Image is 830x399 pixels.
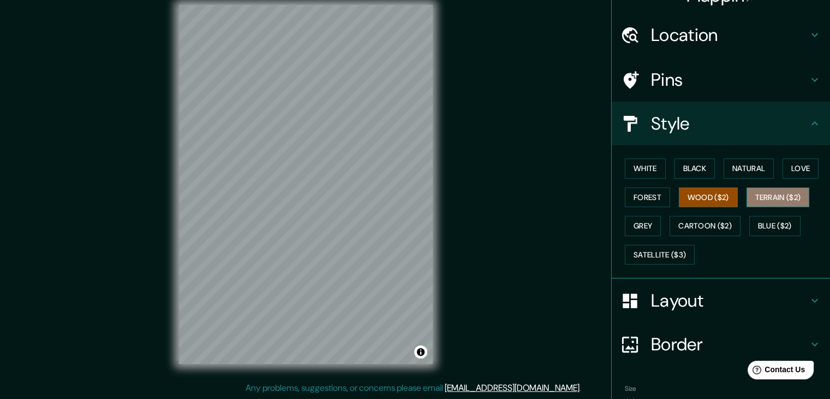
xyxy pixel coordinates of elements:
[674,159,715,179] button: Black
[651,69,808,91] h4: Pins
[651,113,808,134] h4: Style
[581,382,583,395] div: .
[612,102,830,145] div: Style
[246,382,581,395] p: Any problems, suggestions, or concerns please email .
[651,290,808,312] h4: Layout
[625,245,695,265] button: Satellite ($3)
[733,356,818,387] iframe: Help widget launcher
[612,322,830,366] div: Border
[625,384,636,394] label: Size
[445,382,580,394] a: [EMAIL_ADDRESS][DOMAIN_NAME]
[783,159,819,179] button: Love
[612,58,830,102] div: Pins
[670,216,741,236] button: Cartoon ($2)
[612,13,830,57] div: Location
[651,333,808,355] h4: Border
[747,187,810,208] button: Terrain ($2)
[749,216,801,236] button: Blue ($2)
[625,187,670,208] button: Forest
[179,5,433,364] canvas: Map
[724,159,774,179] button: Natural
[651,24,808,46] h4: Location
[625,159,666,179] button: White
[612,279,830,322] div: Layout
[414,345,427,359] button: Toggle attribution
[679,187,738,208] button: Wood ($2)
[583,382,585,395] div: .
[625,216,661,236] button: Grey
